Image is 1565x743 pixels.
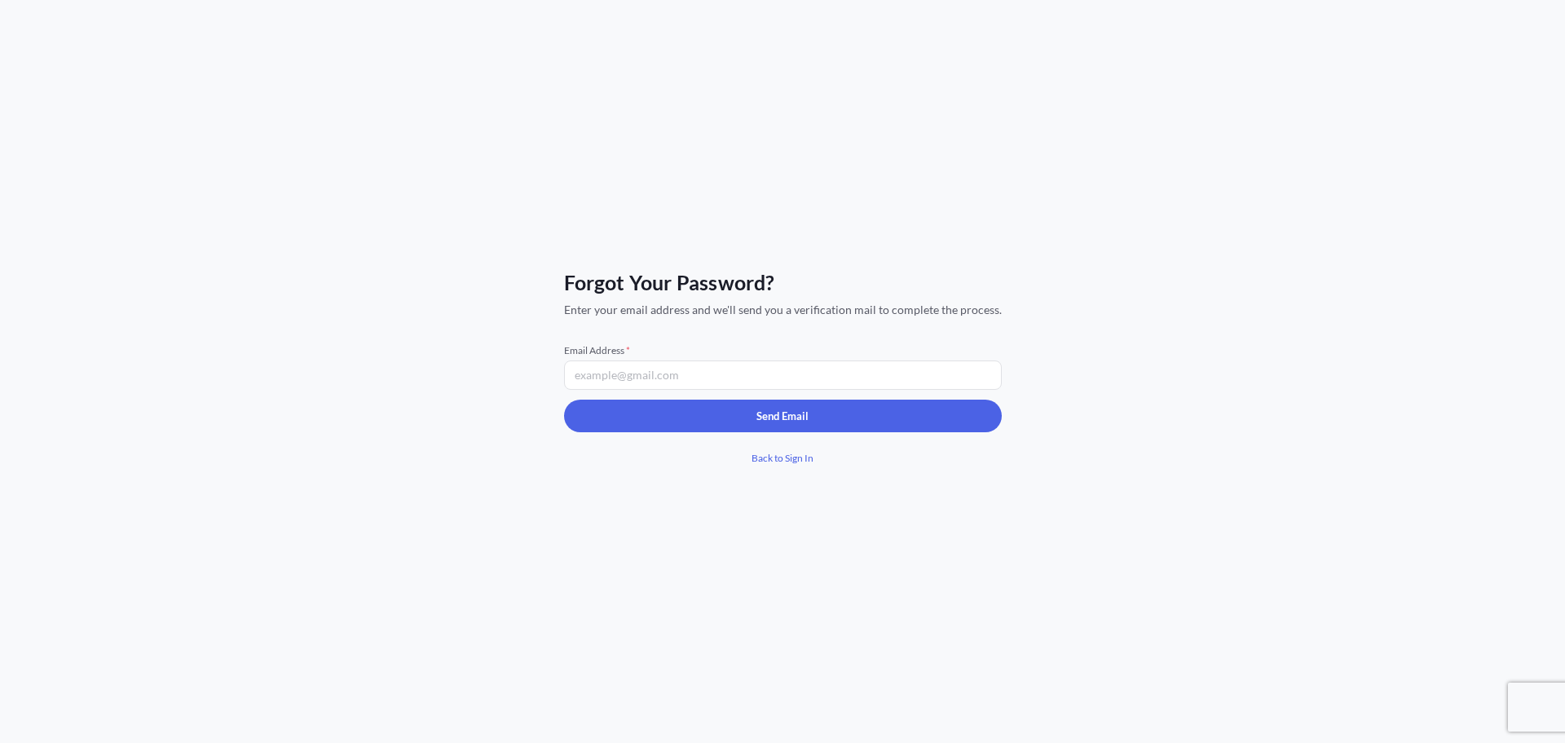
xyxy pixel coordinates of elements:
[564,400,1002,432] button: Send Email
[564,302,1002,318] span: Enter your email address and we'll send you a verification mail to complete the process.
[564,344,1002,357] span: Email Address
[564,442,1002,475] a: Back to Sign In
[564,360,1002,390] input: example@gmail.com
[752,450,813,467] span: Back to Sign In
[756,408,809,424] p: Send Email
[564,269,1002,295] span: Forgot Your Password?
